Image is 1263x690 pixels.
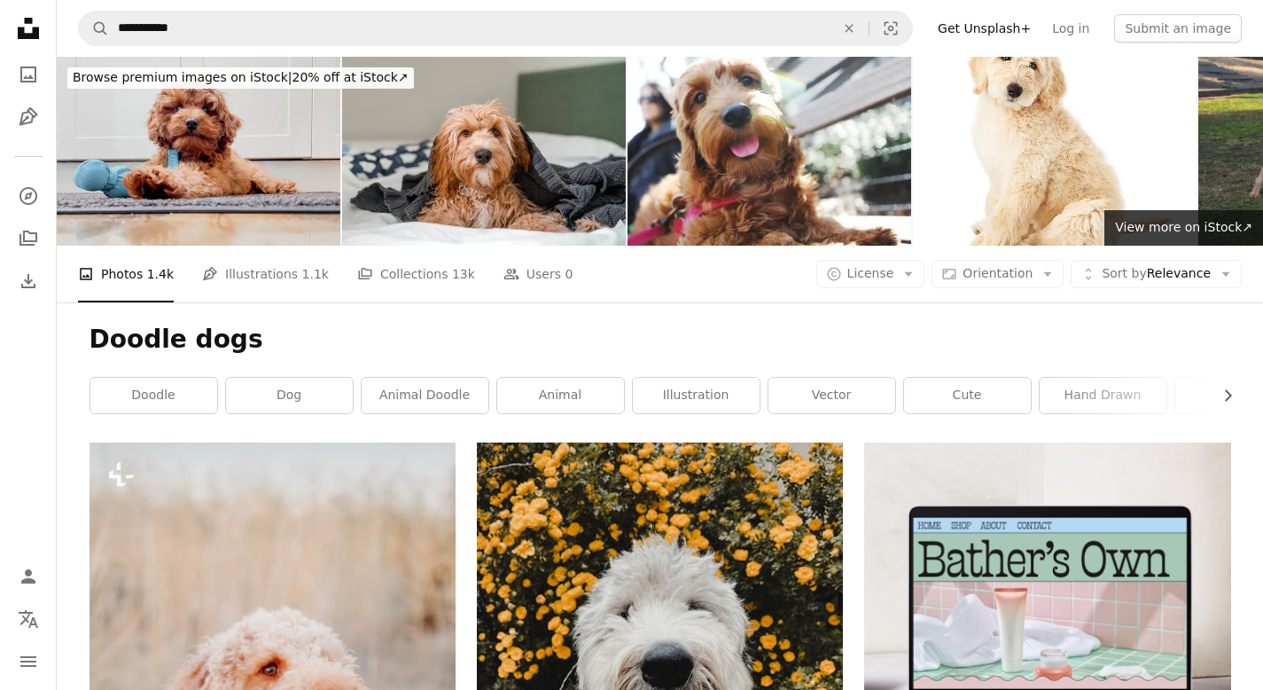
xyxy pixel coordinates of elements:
a: animal doodle [362,378,488,413]
button: Visual search [869,12,912,45]
img: Labradoodle puppy on a white background [913,57,1197,246]
span: Sort by [1102,266,1146,280]
a: Get Unsplash+ [927,14,1041,43]
button: scroll list to the right [1212,378,1231,413]
a: Explore [11,178,46,214]
span: 0 [565,264,573,284]
a: illustration [633,378,760,413]
h1: Doodle dogs [90,324,1231,356]
a: Log in [1041,14,1100,43]
a: Collections [11,221,46,256]
span: Browse premium images on iStock | [73,70,292,84]
a: cute [904,378,1031,413]
a: vector [768,378,895,413]
a: Download History [11,263,46,299]
img: Puppy [57,57,340,246]
a: animal [497,378,624,413]
span: 20% off at iStock ↗ [73,70,409,84]
img: Miniature goldendoodle laying down on park bench [628,57,911,246]
form: Find visuals sitewide [78,11,913,46]
button: Menu [11,644,46,679]
a: Users 0 [503,246,573,302]
a: Illustrations [11,99,46,135]
button: Search Unsplash [79,12,109,45]
a: View more on iStock↗ [1104,210,1263,246]
a: a dog with its tongue out [477,663,843,679]
span: Orientation [963,266,1033,280]
span: Relevance [1102,265,1211,283]
a: doodle [90,378,217,413]
a: Collections 13k [357,246,475,302]
button: Language [11,601,46,637]
span: 13k [452,264,475,284]
button: Sort byRelevance [1071,260,1242,288]
button: Clear [830,12,869,45]
a: Log in / Sign up [11,559,46,594]
span: License [847,266,894,280]
a: hand drawn [1040,378,1166,413]
a: dog [226,378,353,413]
span: View more on iStock ↗ [1115,220,1252,234]
a: Illustrations 1.1k [202,246,329,302]
a: Browse premium images on iStock|20% off at iStock↗ [57,57,425,99]
button: License [816,260,925,288]
span: 1.1k [302,264,329,284]
a: Photos [11,57,46,92]
button: Submit an image [1114,14,1242,43]
img: Dog of a Cavapoo or Cockapoo breed in home get sleep on the white bed. Close-up of curly brown do... [342,57,626,246]
button: Orientation [932,260,1064,288]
